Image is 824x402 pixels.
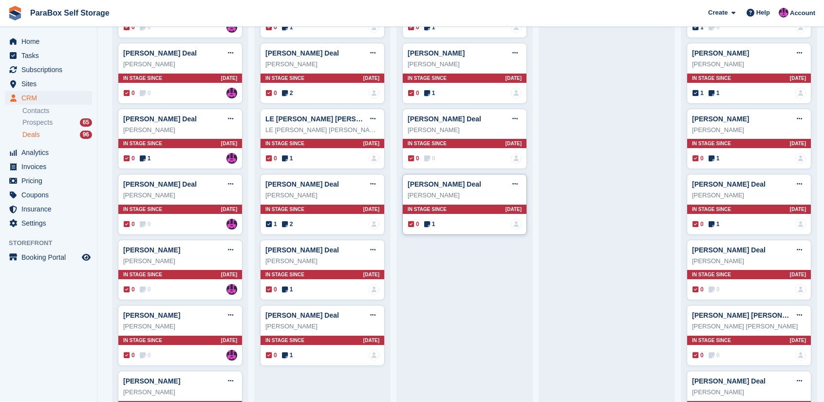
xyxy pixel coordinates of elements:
div: [PERSON_NAME] [123,125,237,135]
span: 1 [424,23,435,32]
span: [DATE] [506,75,522,82]
span: [DATE] [363,140,379,147]
a: deal-assignee-blank [369,22,379,33]
span: 1 [266,220,277,229]
a: menu [5,91,92,105]
span: Account [790,8,815,18]
div: [PERSON_NAME] [123,387,237,397]
span: In stage since [265,140,304,147]
span: Storefront [9,238,97,248]
span: In stage since [692,75,731,82]
span: In stage since [692,337,731,344]
span: 0 [140,220,151,229]
span: 0 [693,154,704,163]
a: deal-assignee-blank [795,88,806,98]
span: Analytics [21,146,80,159]
a: Paul Wolfson [226,88,237,98]
div: [PERSON_NAME] [265,322,379,331]
span: 1 [282,285,293,294]
span: 0 [140,23,151,32]
a: Deals 96 [22,130,92,140]
span: 1 [693,23,704,32]
div: [PERSON_NAME] [692,387,806,397]
span: [DATE] [790,206,806,213]
a: [PERSON_NAME] Deal [265,49,339,57]
a: Paul Wolfson [226,22,237,33]
span: [DATE] [221,140,237,147]
span: In stage since [123,206,162,213]
a: deal-assignee-blank [369,153,379,164]
a: [PERSON_NAME] Deal [265,246,339,254]
a: menu [5,63,92,77]
a: deal-assignee-blank [511,88,522,98]
span: In stage since [123,140,162,147]
a: menu [5,35,92,48]
span: In stage since [123,75,162,82]
span: Create [708,8,728,18]
span: In stage since [265,271,304,278]
span: 0 [709,351,720,360]
span: Sites [21,77,80,91]
span: [DATE] [363,75,379,82]
span: Home [21,35,80,48]
img: deal-assignee-blank [511,22,522,33]
a: Paul Wolfson [226,284,237,295]
a: menu [5,174,92,188]
a: deal-assignee-blank [511,153,522,164]
div: [PERSON_NAME] [692,256,806,266]
a: Paul Wolfson [226,219,237,230]
span: [DATE] [221,337,237,344]
span: CRM [21,91,80,105]
span: 0 [693,220,704,229]
span: Settings [21,216,80,230]
a: menu [5,146,92,159]
span: Pricing [21,174,80,188]
a: [PERSON_NAME] Deal [692,377,766,385]
span: 1 [282,23,293,32]
div: 96 [80,131,92,139]
a: Prospects 65 [22,117,92,128]
a: deal-assignee-blank [795,350,806,361]
span: 0 [124,285,135,294]
span: 0 [124,351,135,360]
a: deal-assignee-blank [795,219,806,230]
a: menu [5,202,92,216]
span: 0 [124,23,135,32]
span: In stage since [408,140,447,147]
a: deal-assignee-blank [795,153,806,164]
div: [PERSON_NAME] [123,191,237,200]
img: Paul Wolfson [226,350,237,361]
div: LE [PERSON_NAME] [PERSON_NAME] [265,125,379,135]
a: menu [5,77,92,91]
span: 1 [282,351,293,360]
span: 1 [709,220,720,229]
span: [DATE] [363,206,379,213]
div: [PERSON_NAME] [692,191,806,200]
span: [DATE] [790,271,806,278]
span: 2 [282,220,293,229]
a: deal-assignee-blank [511,219,522,230]
a: Preview store [80,251,92,263]
span: 1 [693,89,704,97]
div: [PERSON_NAME] [408,191,522,200]
a: ParaBox Self Storage [26,5,113,21]
a: [PERSON_NAME] [123,377,180,385]
div: 65 [80,118,92,127]
span: In stage since [265,206,304,213]
div: [PERSON_NAME] [265,256,379,266]
span: In stage since [123,271,162,278]
span: In stage since [692,140,731,147]
a: deal-assignee-blank [369,350,379,361]
span: 1 [424,89,435,97]
span: Prospects [22,118,53,127]
span: 0 [266,285,277,294]
span: 0 [424,154,435,163]
a: deal-assignee-blank [369,219,379,230]
div: [PERSON_NAME] [408,59,522,69]
span: Deals [22,130,40,139]
a: [PERSON_NAME] Deal [123,115,197,123]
